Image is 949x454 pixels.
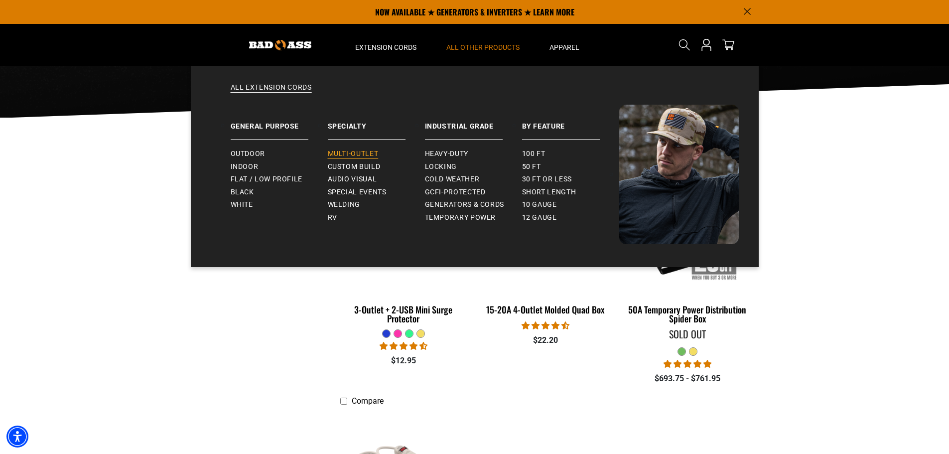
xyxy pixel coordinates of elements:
[340,305,467,323] div: 3-Outlet + 2-USB Mini Surge Protector
[231,148,328,160] a: Outdoor
[522,173,619,186] a: 30 ft or less
[425,198,522,211] a: Generators & Cords
[231,150,265,158] span: Outdoor
[425,213,496,222] span: Temporary Power
[624,373,751,385] div: $693.75 - $761.95
[231,160,328,173] a: Indoor
[522,160,619,173] a: 50 ft
[328,200,360,209] span: Welding
[522,175,572,184] span: 30 ft or less
[328,198,425,211] a: Welding
[522,162,541,171] span: 50 ft
[328,160,425,173] a: Custom Build
[249,40,311,50] img: Bad Ass Extension Cords
[720,39,736,51] a: cart
[425,200,505,209] span: Generators & Cords
[425,105,522,140] a: Industrial Grade
[425,148,522,160] a: Heavy-Duty
[522,321,569,330] span: 4.40 stars
[231,162,259,171] span: Indoor
[328,150,379,158] span: Multi-Outlet
[431,24,535,66] summary: All Other Products
[619,105,739,244] img: Bad Ass Extension Cords
[425,162,457,171] span: Locking
[231,175,303,184] span: Flat / Low Profile
[328,162,381,171] span: Custom Build
[698,24,714,66] a: Open this option
[231,186,328,199] a: Black
[522,148,619,160] a: 100 ft
[624,305,751,323] div: 50A Temporary Power Distribution Spider Box
[380,341,427,351] span: 4.36 stars
[328,211,425,224] a: RV
[231,105,328,140] a: General Purpose
[231,188,254,197] span: Black
[231,200,253,209] span: White
[482,334,609,346] div: $22.20
[211,83,739,105] a: All Extension Cords
[328,148,425,160] a: Multi-Outlet
[6,426,28,448] div: Accessibility Menu
[425,173,522,186] a: Cold Weather
[549,43,579,52] span: Apparel
[522,150,545,158] span: 100 ft
[522,200,557,209] span: 10 gauge
[328,213,337,222] span: RV
[340,355,467,367] div: $12.95
[425,186,522,199] a: GCFI-Protected
[482,305,609,314] div: 15-20A 4-Outlet Molded Quad Box
[425,175,480,184] span: Cold Weather
[425,211,522,224] a: Temporary Power
[522,211,619,224] a: 12 gauge
[425,188,486,197] span: GCFI-Protected
[535,24,594,66] summary: Apparel
[328,186,425,199] a: Special Events
[340,24,431,66] summary: Extension Cords
[328,175,377,184] span: Audio Visual
[522,188,576,197] span: Short Length
[522,213,557,222] span: 12 gauge
[522,186,619,199] a: Short Length
[677,37,692,53] summary: Search
[624,329,751,339] div: Sold Out
[352,396,384,406] span: Compare
[425,150,468,158] span: Heavy-Duty
[328,173,425,186] a: Audio Visual
[328,188,387,197] span: Special Events
[328,105,425,140] a: Specialty
[355,43,416,52] span: Extension Cords
[446,43,520,52] span: All Other Products
[425,160,522,173] a: Locking
[664,359,711,369] span: 5.00 stars
[522,198,619,211] a: 10 gauge
[231,198,328,211] a: White
[522,105,619,140] a: By Feature
[231,173,328,186] a: Flat / Low Profile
